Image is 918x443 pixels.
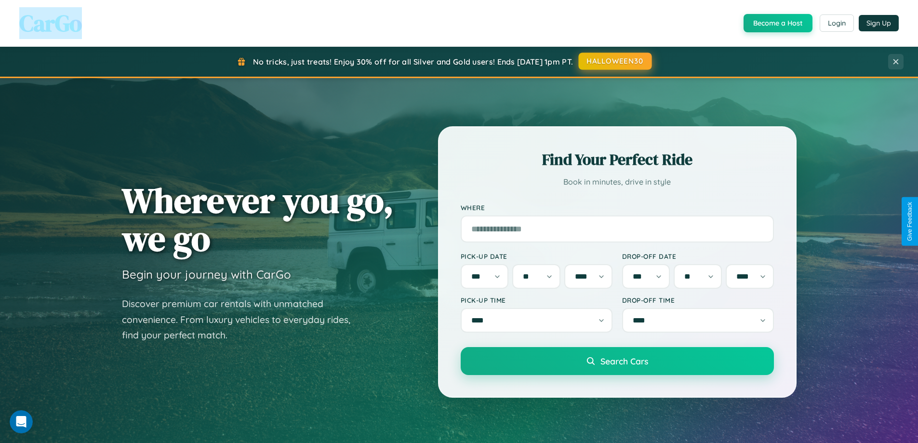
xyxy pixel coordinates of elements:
[122,181,394,257] h1: Wherever you go, we go
[579,53,652,70] button: HALLOWEEN30
[622,296,774,304] label: Drop-off Time
[600,356,648,366] span: Search Cars
[461,203,774,212] label: Where
[461,296,612,304] label: Pick-up Time
[10,410,33,433] iframe: Intercom live chat
[461,252,612,260] label: Pick-up Date
[122,267,291,282] h3: Begin your journey with CarGo
[461,175,774,189] p: Book in minutes, drive in style
[461,149,774,170] h2: Find Your Perfect Ride
[820,14,854,32] button: Login
[622,252,774,260] label: Drop-off Date
[461,347,774,375] button: Search Cars
[122,296,363,343] p: Discover premium car rentals with unmatched convenience. From luxury vehicles to everyday rides, ...
[744,14,812,32] button: Become a Host
[19,7,82,39] span: CarGo
[253,57,573,67] span: No tricks, just treats! Enjoy 30% off for all Silver and Gold users! Ends [DATE] 1pm PT.
[859,15,899,31] button: Sign Up
[906,202,913,241] div: Give Feedback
